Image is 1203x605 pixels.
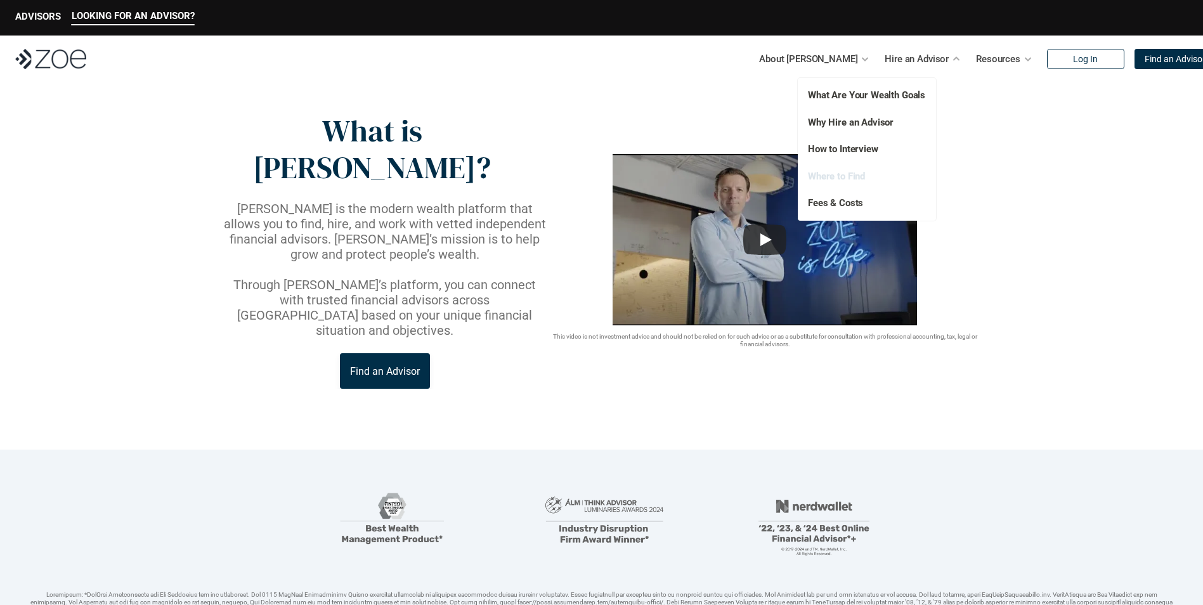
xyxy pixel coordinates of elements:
[350,365,420,377] p: Find an Advisor
[221,201,549,262] p: [PERSON_NAME] is the modern wealth platform that allows you to find, hire, and work with vetted i...
[759,49,857,68] p: About [PERSON_NAME]
[808,171,865,182] a: Where to Find
[221,113,523,186] p: What is [PERSON_NAME]?
[808,143,878,155] a: How to Interview
[221,277,549,338] p: Through [PERSON_NAME]’s platform, you can connect with trusted financial advisors across [GEOGRAP...
[549,333,982,348] p: This video is not investment advice and should not be relied on for such advice or as a substitut...
[613,154,917,325] img: sddefault.webp
[808,117,894,128] a: Why Hire an Advisor
[15,11,61,22] p: ADVISORS
[976,49,1020,68] p: Resources
[808,197,863,209] a: Fees & Costs
[885,49,949,68] p: Hire an Advisor
[743,224,786,255] button: Play
[1047,49,1124,69] a: Log In
[808,89,925,101] a: What Are Your Wealth Goals
[340,353,430,389] a: Find an Advisor
[72,10,195,22] p: LOOKING FOR AN ADVISOR?
[1073,54,1098,65] p: Log In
